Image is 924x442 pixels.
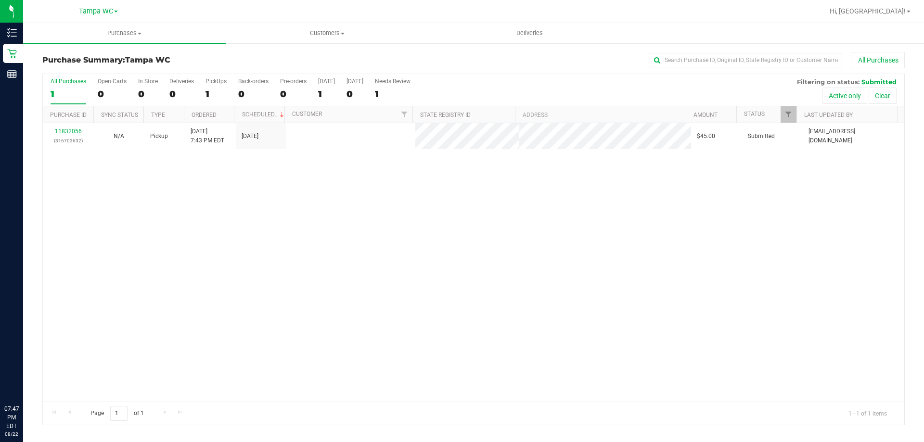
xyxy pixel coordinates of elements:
span: Submitted [861,78,897,86]
iframe: Resource center [10,365,38,394]
a: Purchase ID [50,112,87,118]
a: Purchases [23,23,226,43]
button: Clear [869,88,897,104]
div: 1 [375,88,411,100]
span: Not Applicable [114,133,124,139]
span: Filtering on status: [797,78,860,86]
span: 1 - 1 of 1 items [841,406,895,420]
span: Customers [226,29,428,38]
span: Hi, [GEOGRAPHIC_DATA]! [830,7,906,15]
div: 0 [98,88,127,100]
div: 0 [238,88,269,100]
span: [DATE] 7:43 PM EDT [191,127,224,145]
inline-svg: Inventory [7,28,17,38]
div: 1 [205,88,227,100]
a: Customers [226,23,428,43]
div: 0 [169,88,194,100]
div: 1 [51,88,86,100]
span: [DATE] [242,132,258,141]
a: Scheduled [242,111,286,118]
span: [EMAIL_ADDRESS][DOMAIN_NAME] [808,127,898,145]
h3: Purchase Summary: [42,56,330,64]
a: State Registry ID [420,112,471,118]
span: Deliveries [503,29,556,38]
span: Purchases [23,29,226,38]
span: Tampa WC [125,55,170,64]
div: Back-orders [238,78,269,85]
a: 11832056 [55,128,82,135]
div: Needs Review [375,78,411,85]
div: In Store [138,78,158,85]
div: 0 [346,88,363,100]
a: Amount [693,112,718,118]
a: Sync Status [101,112,138,118]
inline-svg: Reports [7,69,17,79]
button: Active only [822,88,867,104]
a: Deliveries [428,23,631,43]
div: Deliveries [169,78,194,85]
p: 07:47 PM EDT [4,404,19,430]
span: Tampa WC [79,7,113,15]
input: Search Purchase ID, Original ID, State Registry ID or Customer Name... [650,53,842,67]
a: Filter [781,106,796,123]
input: 1 [110,406,128,421]
span: Page of 1 [82,406,152,421]
div: Open Carts [98,78,127,85]
div: 0 [280,88,307,100]
a: Status [744,111,765,117]
span: $45.00 [697,132,715,141]
a: Type [151,112,165,118]
div: PickUps [205,78,227,85]
inline-svg: Retail [7,49,17,58]
div: [DATE] [318,78,335,85]
button: N/A [114,132,124,141]
span: Submitted [748,132,775,141]
a: Last Updated By [804,112,853,118]
div: [DATE] [346,78,363,85]
div: 1 [318,88,335,100]
a: Filter [397,106,412,123]
a: Customer [292,111,322,117]
div: All Purchases [51,78,86,85]
div: 0 [138,88,158,100]
button: All Purchases [852,52,905,68]
p: (316703632) [49,136,88,145]
p: 08/22 [4,430,19,438]
a: Ordered [192,112,217,118]
div: Pre-orders [280,78,307,85]
th: Address [515,106,686,123]
span: Pickup [150,132,168,141]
